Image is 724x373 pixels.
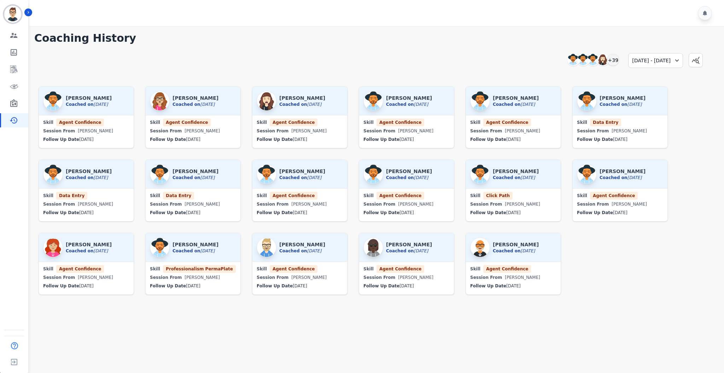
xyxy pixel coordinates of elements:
a: manager [PERSON_NAME] Coached on[DATE] SkillAgent Confidence Session From[PERSON_NAME] Follow Up ... [359,233,454,295]
img: manager [470,237,490,257]
a: manager [PERSON_NAME] Coached on[DATE] SkillAgent Confidence Session From[PERSON_NAME] Follow Up ... [572,160,668,222]
div: Follow Up Date [363,137,450,142]
a: manager [PERSON_NAME] Coached on[DATE] SkillData Entry Session From[PERSON_NAME] Follow Up Date[D... [145,160,241,222]
img: manager [470,91,490,111]
div: Session From [257,125,343,137]
div: Skill [363,120,450,125]
div: [PERSON_NAME] [493,241,539,248]
div: Follow Up Date [470,283,556,289]
div: Session From [150,199,236,210]
div: Skill [470,193,556,199]
div: Coached on [493,248,539,254]
div: [PERSON_NAME] [386,241,432,248]
div: [PERSON_NAME] [78,272,113,283]
div: Follow Up Date [150,137,236,142]
div: Skill [577,193,663,199]
img: manager [470,164,490,184]
span: [DATE] [399,210,414,215]
span: Agent Confidence [270,265,317,273]
img: manager [257,164,276,184]
span: Data Entry [163,192,194,200]
span: [DATE] [414,175,428,180]
div: Skill [577,120,663,125]
div: [PERSON_NAME] [600,94,646,102]
div: [PERSON_NAME] [66,94,112,102]
span: [DATE] [186,210,200,215]
a: manager [PERSON_NAME] Coached on[DATE] SkillAgent Confidence Session From[PERSON_NAME] Follow Up ... [466,86,561,148]
div: Coached on [386,102,432,107]
img: manager [577,91,597,111]
a: manager [PERSON_NAME] Coached on[DATE] SkillAgent Confidence Session From[PERSON_NAME] Follow Up ... [252,160,348,222]
div: Skill [363,266,450,272]
div: [PERSON_NAME] [279,94,325,102]
div: [PERSON_NAME] [279,168,325,175]
div: [PERSON_NAME] [173,168,218,175]
div: Follow Up Date [150,283,236,289]
a: manager [PERSON_NAME] Coached on[DATE] SkillData Entry Session From[PERSON_NAME] Follow Up Date[D... [572,86,668,148]
a: manager [PERSON_NAME] Coached on[DATE] SkillProfessionalism PermaPlate Session From[PERSON_NAME] ... [145,233,241,295]
div: Skill [470,120,556,125]
div: Coached on [66,248,112,254]
span: Data Entry [56,192,87,200]
span: [DATE] [79,283,94,288]
a: manager [PERSON_NAME] Coached on[DATE] SkillClick Path Session From[PERSON_NAME] Follow Up Date[D... [466,160,561,222]
div: [PERSON_NAME] [279,241,325,248]
div: [PERSON_NAME] [612,125,647,137]
div: Follow Up Date [470,210,556,216]
div: Session From [43,272,129,283]
div: Session From [43,199,129,210]
div: Session From [363,272,450,283]
div: Skill [150,120,236,125]
span: Agent Confidence [270,192,317,200]
img: manager [150,237,170,257]
a: manager [PERSON_NAME] Coached on[DATE] SkillAgent Confidence Session From[PERSON_NAME] Follow Up ... [39,233,134,295]
div: Follow Up Date [43,137,129,142]
div: Follow Up Date [43,210,129,216]
div: Coached on [66,175,112,180]
img: manager [43,91,63,111]
div: Coached on [173,102,218,107]
span: [DATE] [506,210,521,215]
div: [PERSON_NAME] [612,199,647,210]
div: Session From [470,199,556,210]
div: [PERSON_NAME] [185,272,220,283]
div: Follow Up Date [257,210,343,216]
div: Follow Up Date [150,210,236,216]
span: [DATE] [186,137,200,142]
div: [PERSON_NAME] [505,125,540,137]
div: Coached on [173,175,218,180]
span: Data Entry [590,119,621,126]
img: manager [257,237,276,257]
div: Session From [150,272,236,283]
img: Bordered avatar [4,6,21,23]
div: Session From [150,125,236,137]
span: [DATE] [521,102,535,107]
div: [PERSON_NAME] [386,94,432,102]
span: [DATE] [293,283,307,288]
span: Agent Confidence [270,119,317,126]
span: [DATE] [200,248,215,253]
div: [PERSON_NAME] [185,199,220,210]
a: manager [PERSON_NAME] Coached on[DATE] SkillAgent Confidence Session From[PERSON_NAME] Follow Up ... [466,233,561,295]
div: Coached on [173,248,218,254]
div: Session From [257,272,343,283]
span: [DATE] [399,137,414,142]
span: Agent Confidence [590,192,638,200]
span: [DATE] [613,210,627,215]
span: [DATE] [414,102,428,107]
span: [DATE] [79,210,94,215]
span: Agent Confidence [483,265,531,273]
a: manager [PERSON_NAME] Coached on[DATE] SkillData Entry Session From[PERSON_NAME] Follow Up Date[D... [39,160,134,222]
img: manager [577,164,597,184]
div: [PERSON_NAME] [66,168,112,175]
div: Session From [470,125,556,137]
div: Coached on [600,175,646,180]
div: Follow Up Date [577,210,663,216]
div: Skill [43,266,129,272]
span: [DATE] [307,175,322,180]
span: [DATE] [414,248,428,253]
span: [DATE] [79,137,94,142]
div: Session From [577,199,663,210]
span: [DATE] [307,248,322,253]
span: Agent Confidence [376,192,424,200]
